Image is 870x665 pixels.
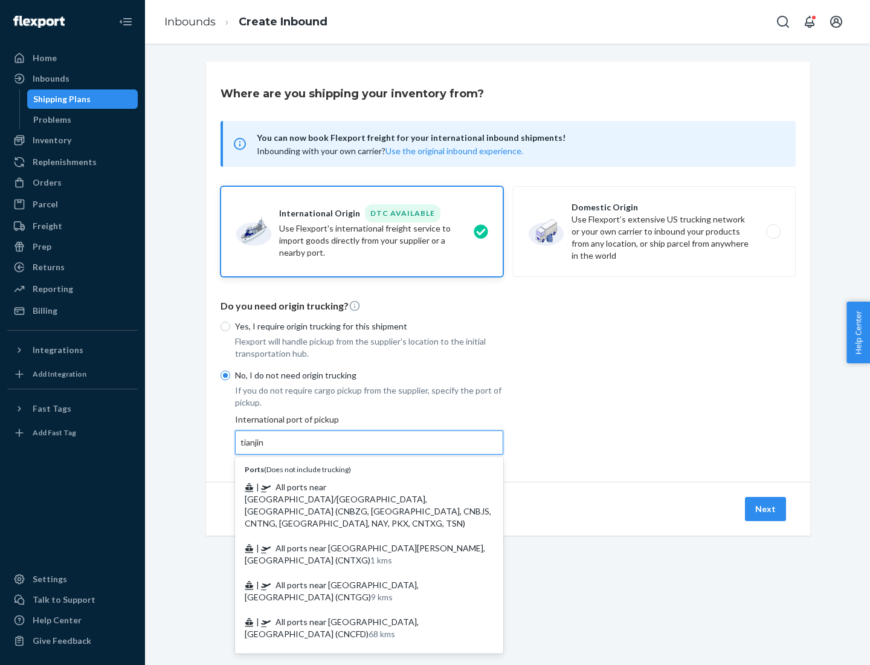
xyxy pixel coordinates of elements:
[33,305,57,317] div: Billing
[33,198,58,210] div: Parcel
[256,617,259,627] span: |
[245,482,491,528] span: All ports near [GEOGRAPHIC_DATA]/[GEOGRAPHIC_DATA], [GEOGRAPHIC_DATA] (CNBZG, [GEOGRAPHIC_DATA], ...
[27,89,138,109] a: Shipping Plans
[7,569,138,589] a: Settings
[33,594,95,606] div: Talk to Support
[27,110,138,129] a: Problems
[235,320,503,332] p: Yes, I require origin trucking for this shipment
[256,482,259,492] span: |
[33,573,67,585] div: Settings
[155,4,337,40] ol: breadcrumbs
[221,86,484,102] h3: Where are you shipping your inventory from?
[33,114,71,126] div: Problems
[745,497,786,521] button: Next
[245,465,351,474] span: ( Does not include trucking )
[257,146,523,156] span: Inbounding with your own carrier?
[824,10,848,34] button: Open account menu
[221,299,796,313] p: Do you need origin trucking?
[33,220,62,232] div: Freight
[33,635,91,647] div: Give Feedback
[7,279,138,299] a: Reporting
[164,15,216,28] a: Inbounds
[369,629,395,639] span: 68 kms
[7,69,138,88] a: Inbounds
[33,241,51,253] div: Prep
[33,427,76,438] div: Add Fast Tag
[797,10,822,34] button: Open notifications
[13,16,65,28] img: Flexport logo
[221,322,230,331] input: Yes, I require origin trucking for this shipment
[33,261,65,273] div: Returns
[7,301,138,320] a: Billing
[33,283,73,295] div: Reporting
[7,48,138,68] a: Home
[771,10,795,34] button: Open Search Box
[235,336,503,360] p: Flexport will handle pickup from the supplier's location to the initial transportation hub.
[235,384,503,409] p: If you do not require cargo pickup from the supplier, specify the port of pickup.
[7,216,138,236] a: Freight
[221,371,230,380] input: No, I do not need origin trucking
[33,614,82,626] div: Help Center
[7,365,138,384] a: Add Integration
[245,465,264,474] b: Ports
[371,592,393,602] span: 9 kms
[7,258,138,277] a: Returns
[245,617,419,639] span: All ports near [GEOGRAPHIC_DATA], [GEOGRAPHIC_DATA] (CNCFD)
[33,52,57,64] div: Home
[7,611,138,630] a: Help Center
[7,195,138,214] a: Parcel
[33,156,97,168] div: Replenishments
[370,555,392,565] span: 1 kms
[7,590,138,609] a: Talk to Support
[33,344,83,356] div: Integrations
[33,93,91,105] div: Shipping Plans
[33,403,71,415] div: Fast Tags
[256,543,259,553] span: |
[33,369,86,379] div: Add Integration
[7,131,138,150] a: Inventory
[7,399,138,418] button: Fast Tags
[33,134,71,146] div: Inventory
[7,631,138,650] button: Give Feedback
[256,580,259,590] span: |
[257,131,781,145] span: You can now book Flexport freight for your international inbound shipments!
[235,369,503,381] p: No, I do not need origin trucking
[240,436,265,449] input: Ports(Does not include trucking) | All ports near [GEOGRAPHIC_DATA]/[GEOGRAPHIC_DATA], [GEOGRAPHI...
[7,173,138,192] a: Orders
[33,177,62,189] div: Orders
[33,73,69,85] div: Inbounds
[385,145,523,157] button: Use the original inbound experience.
[245,543,485,565] span: All ports near [GEOGRAPHIC_DATA][PERSON_NAME], [GEOGRAPHIC_DATA] (CNTXG)
[245,580,419,602] span: All ports near [GEOGRAPHIC_DATA], [GEOGRAPHIC_DATA] (CNTGG)
[239,15,327,28] a: Create Inbound
[114,10,138,34] button: Close Navigation
[846,302,870,363] button: Help Center
[7,237,138,256] a: Prep
[7,423,138,443] a: Add Fast Tag
[7,152,138,172] a: Replenishments
[7,340,138,360] button: Integrations
[235,414,503,455] div: International port of pickup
